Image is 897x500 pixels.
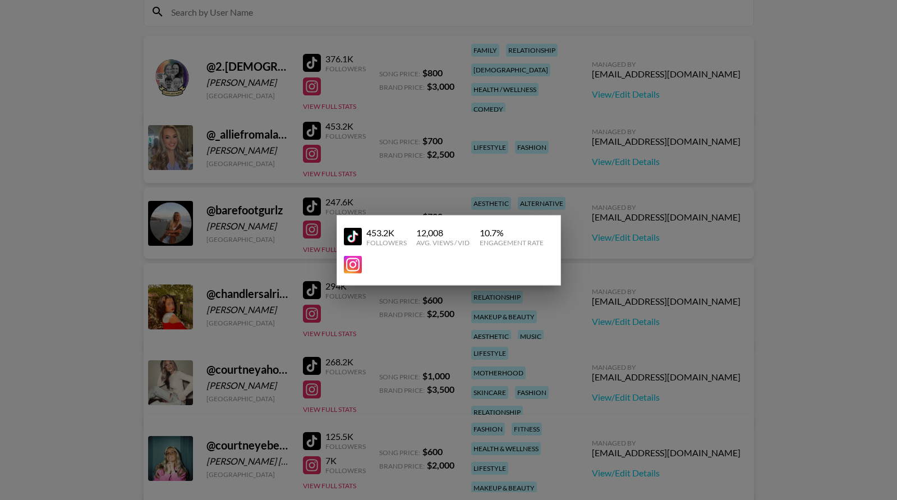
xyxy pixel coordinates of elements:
[366,238,407,246] div: Followers
[344,228,362,246] img: YouTube
[366,227,407,238] div: 453.2K
[480,227,544,238] div: 10.7 %
[480,238,544,246] div: Engagement Rate
[416,238,470,246] div: Avg. Views / Vid
[416,227,470,238] div: 12,008
[344,255,362,273] img: YouTube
